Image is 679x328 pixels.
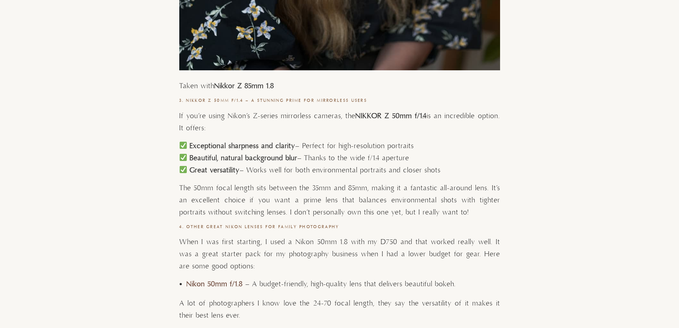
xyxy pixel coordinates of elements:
[190,166,240,175] strong: Great versatility
[180,154,187,161] img: ✅
[179,140,500,177] p: – Perfect for high-resolution portraits – Thanks to the wide f/1.4 aperture – Works well for both...
[179,80,500,92] p: Taken with
[190,142,295,151] strong: Exceptional sharpness and clarity
[179,236,500,273] p: When I was first starting, I used a Nikon 50mm 1.8 with my D750 and that worked really well. It w...
[214,82,274,91] strong: Nikkor Z 85mm 1.8
[186,280,245,289] a: Nikon 50mm f/1.8
[180,166,187,173] img: ✅
[190,154,297,163] strong: Beautiful, natural background blur
[179,110,500,135] p: If you’re using Nikon’s Z-series mirrorless cameras, the is an incredible option. It offers:
[179,98,367,103] strong: 3. NIKKOR Z 50mm f/1.4 – A Stunning Prime for Mirrorless Users
[179,182,500,219] p: The 50mm focal length sits between the 35mm and 85mm, making it a fantastic all-around lens. It’s...
[179,298,500,322] p: A lot of photographers I know love the 24-70 focal length, they say the versatility of it makes i...
[355,112,427,121] strong: NIKKOR Z 50mm f/1.4
[186,280,243,289] strong: Nikon 50mm f/1.8
[186,278,500,291] li: – A budget-friendly, high-quality lens that delivers beautiful bokeh.
[180,142,187,149] img: ✅
[179,224,340,229] strong: 4. Other Great Nikon Lenses for Family Photography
